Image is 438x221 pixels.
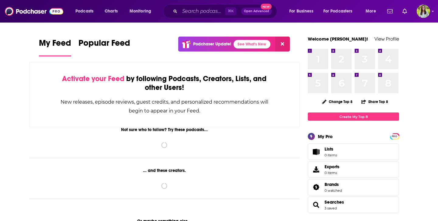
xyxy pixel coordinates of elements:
span: Activate your Feed [62,74,124,83]
span: Lists [325,146,337,152]
a: Create My Top 8 [308,112,399,121]
span: Exports [325,164,339,169]
span: Popular Feed [78,38,130,52]
span: Brands [308,179,399,195]
a: Searches [325,199,344,205]
img: Podchaser - Follow, Share and Rate Podcasts [5,5,63,17]
span: More [366,7,376,16]
button: Change Top 8 [318,98,356,105]
span: 0 items [325,153,337,157]
a: View Profile [374,36,399,42]
div: by following Podcasts, Creators, Lists, and other Users! [60,74,269,92]
a: Show notifications dropdown [400,6,409,16]
div: My Pro [318,134,333,139]
button: open menu [319,6,361,16]
a: Brands [310,183,322,191]
span: ⌘ K [225,7,236,15]
img: User Profile [417,5,430,18]
span: New [261,4,272,9]
p: Podchaser Update! [193,41,231,47]
input: Search podcasts, credits, & more... [180,6,225,16]
a: Charts [101,6,121,16]
span: Searches [308,197,399,213]
span: My Feed [39,38,71,52]
a: Brands [325,182,342,187]
div: New releases, episode reviews, guest credits, and personalized recommendations will begin to appe... [60,98,269,115]
a: Show notifications dropdown [385,6,395,16]
a: Exports [308,161,399,178]
span: Logged in as meaghanyoungblood [417,5,430,18]
span: Podcasts [75,7,93,16]
button: open menu [125,6,159,16]
button: open menu [361,6,384,16]
span: Exports [310,165,322,174]
span: Open Advanced [244,10,269,13]
span: Lists [325,146,333,152]
span: For Podcasters [323,7,353,16]
a: Searches [310,201,322,209]
button: Share Top 8 [361,96,388,108]
span: Lists [310,148,322,156]
button: Open AdvancedNew [241,8,272,15]
a: Welcome [PERSON_NAME]! [308,36,368,42]
div: Search podcasts, credits, & more... [169,4,283,18]
button: open menu [285,6,321,16]
a: See What's New [234,40,270,48]
span: 0 items [325,171,339,175]
a: PRO [391,134,398,138]
span: PRO [391,134,398,139]
button: open menu [71,6,101,16]
span: Charts [105,7,118,16]
a: Popular Feed [78,38,130,56]
div: Not sure who to follow? Try these podcasts... [29,127,300,132]
span: Monitoring [130,7,151,16]
a: My Feed [39,38,71,56]
span: Brands [325,182,339,187]
a: 3 saved [325,206,337,210]
div: ... and these creators. [29,168,300,173]
a: Lists [308,144,399,160]
a: 0 watched [325,188,342,193]
button: Show profile menu [417,5,430,18]
span: For Business [289,7,313,16]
